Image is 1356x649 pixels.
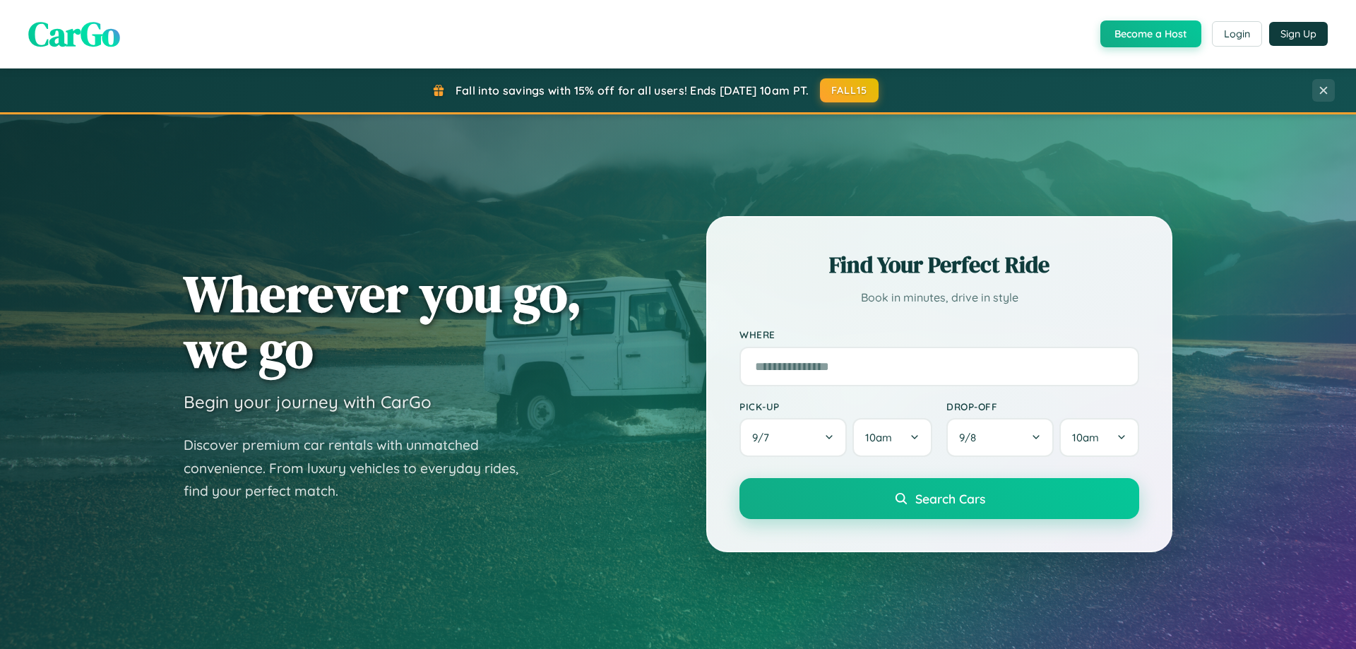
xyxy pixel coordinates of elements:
[1059,418,1139,457] button: 10am
[739,287,1139,308] p: Book in minutes, drive in style
[820,78,879,102] button: FALL15
[959,431,983,444] span: 9 / 8
[184,391,432,412] h3: Begin your journey with CarGo
[865,431,892,444] span: 10am
[1072,431,1099,444] span: 10am
[184,266,582,377] h1: Wherever you go, we go
[739,329,1139,341] label: Where
[752,431,776,444] span: 9 / 7
[946,400,1139,412] label: Drop-off
[739,418,847,457] button: 9/7
[739,249,1139,280] h2: Find Your Perfect Ride
[1212,21,1262,47] button: Login
[28,11,120,57] span: CarGo
[946,418,1054,457] button: 9/8
[456,83,809,97] span: Fall into savings with 15% off for all users! Ends [DATE] 10am PT.
[1269,22,1328,46] button: Sign Up
[184,434,537,503] p: Discover premium car rentals with unmatched convenience. From luxury vehicles to everyday rides, ...
[1100,20,1201,47] button: Become a Host
[852,418,932,457] button: 10am
[915,491,985,506] span: Search Cars
[739,478,1139,519] button: Search Cars
[739,400,932,412] label: Pick-up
